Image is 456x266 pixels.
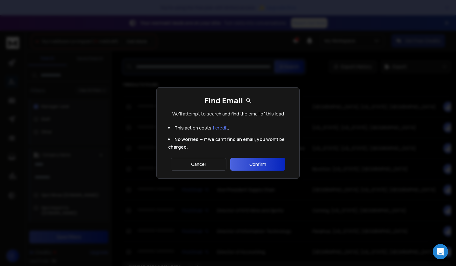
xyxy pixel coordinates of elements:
p: We'll attempt to search and find the email of this lead [172,111,284,117]
h1: Find Email [204,95,252,106]
button: Cancel [171,158,226,171]
button: Confirm [230,158,285,171]
div: Open Intercom Messenger [433,244,448,259]
li: This action costs . [164,122,292,134]
li: No worries — if we can't find an email, you won't be charged. [164,134,292,153]
span: 1 credit [212,125,228,131]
